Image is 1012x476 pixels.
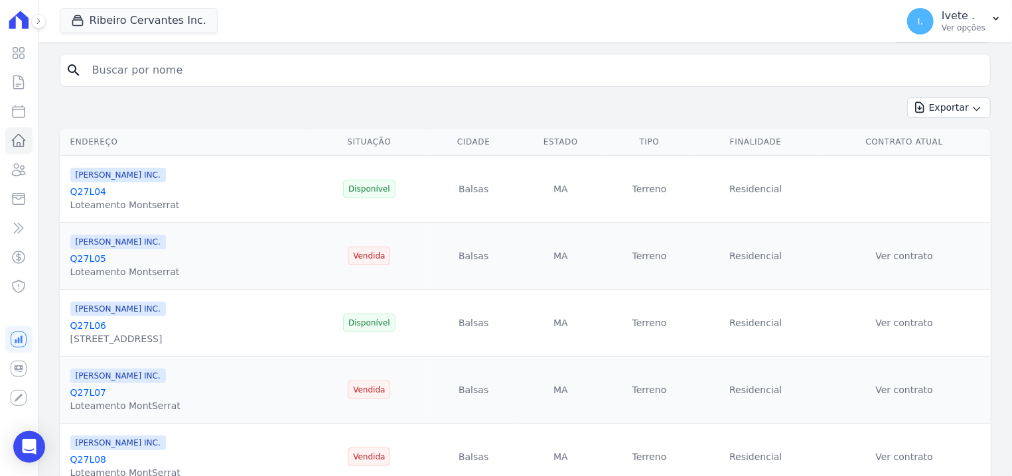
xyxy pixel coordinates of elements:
[70,235,166,249] span: [PERSON_NAME] INC.
[693,156,818,223] td: Residencial
[70,387,106,398] a: Q27L07
[516,357,605,424] td: MA
[70,399,181,412] div: Loteamento MontSerrat
[431,156,516,223] td: Balsas
[516,156,605,223] td: MA
[942,23,985,33] p: Ver opções
[13,431,45,463] div: Open Intercom Messenger
[343,180,396,198] span: Disponível
[918,17,924,26] span: I.
[70,302,166,316] span: [PERSON_NAME] INC.
[516,129,605,156] th: Estado
[70,332,166,345] div: [STREET_ADDRESS]
[431,223,516,290] td: Balsas
[70,198,180,211] div: Loteamento Montserrat
[70,320,106,331] a: Q27L06
[431,290,516,357] td: Balsas
[693,223,818,290] td: Residencial
[693,129,818,156] th: Finalidade
[308,129,431,156] th: Situação
[60,129,308,156] th: Endereço
[70,454,106,465] a: Q27L08
[70,265,180,278] div: Loteamento Montserrat
[348,247,390,265] span: Vendida
[66,62,82,78] i: search
[84,57,985,84] input: Buscar por nome
[876,251,933,261] a: Ver contrato
[70,253,106,264] a: Q27L05
[897,3,1012,40] button: I. Ivete . Ver opções
[818,129,991,156] th: Contrato Atual
[605,156,693,223] td: Terreno
[343,314,396,332] span: Disponível
[876,318,933,328] a: Ver contrato
[431,357,516,424] td: Balsas
[605,357,693,424] td: Terreno
[70,168,166,182] span: [PERSON_NAME] INC.
[431,129,516,156] th: Cidade
[876,385,933,395] a: Ver contrato
[60,8,218,33] button: Ribeiro Cervantes Inc.
[693,290,818,357] td: Residencial
[70,186,106,197] a: Q27L04
[348,381,390,399] span: Vendida
[693,357,818,424] td: Residencial
[942,9,985,23] p: Ivete .
[516,223,605,290] td: MA
[70,436,166,450] span: [PERSON_NAME] INC.
[348,447,390,466] span: Vendida
[516,290,605,357] td: MA
[605,223,693,290] td: Terreno
[605,290,693,357] td: Terreno
[876,451,933,462] a: Ver contrato
[70,369,166,383] span: [PERSON_NAME] INC.
[907,97,991,118] button: Exportar
[605,129,693,156] th: Tipo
